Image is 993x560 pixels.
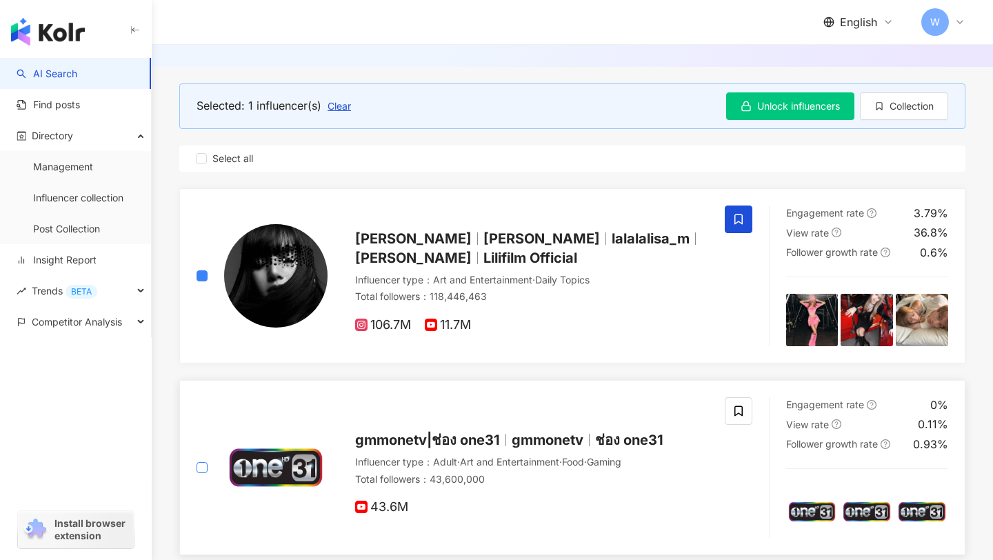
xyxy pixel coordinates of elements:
span: question-circle [881,439,890,449]
div: 3.79% [914,206,948,221]
span: · [532,274,535,286]
span: Follower growth rate [786,246,878,258]
span: W [930,14,940,30]
span: · [559,456,562,468]
span: Directory [32,120,73,151]
img: chrome extension [22,519,48,541]
div: 0% [930,397,948,412]
span: question-circle [881,248,890,257]
span: Clear [328,101,351,112]
span: English [840,14,877,30]
span: question-circle [867,208,876,218]
div: Influencer type ： [355,455,708,469]
span: · [584,456,587,468]
img: post-image [786,486,839,538]
a: KOL Avatargmmonetv|ช่อง one31gmmonetvช่อง one31Influencer type：Adult·Art and Entertainment·Food·G... [179,380,965,555]
span: Adult [433,456,457,468]
span: gmmonetv|ช่อง one31 [355,432,500,448]
span: Art and Entertainment [460,456,559,468]
span: Follower growth rate [786,438,878,450]
a: Find posts [17,98,80,112]
div: 0.6% [920,245,948,260]
span: Install browser extension [54,517,130,542]
span: Lilifilm Official [483,250,577,266]
span: [PERSON_NAME] [355,250,472,266]
span: 106.7M [355,318,411,332]
span: · [457,456,460,468]
span: question-circle [832,228,841,237]
img: post-image [841,486,893,538]
span: Trends [32,275,97,306]
div: Influencer type ： [355,273,708,287]
span: 43.6M [355,500,408,514]
span: question-circle [867,400,876,410]
a: Influencer collection [33,191,123,205]
a: Insight Report [17,253,97,267]
img: post-image [786,294,839,346]
span: lalalalisa_m [612,230,690,247]
button: Clear [327,92,352,120]
div: 0.11% [918,417,948,432]
div: Total followers ： 43,600,000 [355,472,708,486]
span: [PERSON_NAME] [483,230,600,247]
img: post-image [841,294,893,346]
span: Gaming [587,456,621,468]
a: chrome extensionInstall browser extension [18,511,134,548]
span: ช่อง one31 [595,432,663,448]
span: Engagement rate [786,399,864,410]
span: Art and Entertainment [433,274,532,286]
a: Post Collection [33,222,100,236]
img: KOL Avatar [224,416,328,519]
img: post-image [896,294,948,346]
img: post-image [896,486,948,538]
a: KOL Avatar[PERSON_NAME][PERSON_NAME]lalalalisa_m[PERSON_NAME]Lilifilm OfficialInfluencer type：Art... [179,188,965,363]
a: Management [33,160,93,174]
span: Collection [890,101,934,112]
span: Engagement rate [786,207,864,219]
span: rise [17,286,26,296]
span: Unlock influencers [757,101,840,112]
button: Unlock influencers [726,92,854,120]
div: BETA [66,285,97,299]
div: 36.8% [914,225,948,240]
span: gmmonetv [512,432,583,448]
div: Selected: 1 influencer(s) [197,98,321,113]
a: searchAI Search [17,67,77,81]
button: Collection [860,92,948,120]
span: Food [562,456,584,468]
span: 11.7M [425,318,471,332]
span: question-circle [832,419,841,429]
span: View rate [786,419,829,430]
span: Competitor Analysis [32,306,122,337]
div: Total followers ： 118,446,463 [355,290,708,303]
span: [PERSON_NAME] [355,230,472,247]
span: Daily Topics [535,274,590,286]
span: Select all [207,151,259,166]
img: logo [11,18,85,46]
img: KOL Avatar [224,224,328,328]
div: 0.93% [913,437,948,452]
span: View rate [786,227,829,239]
